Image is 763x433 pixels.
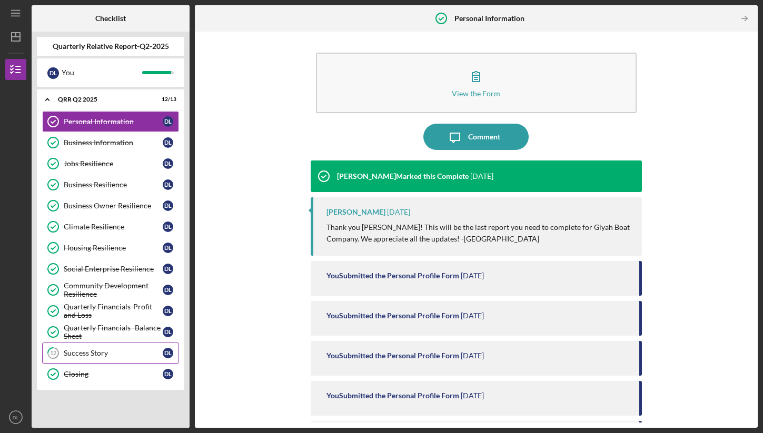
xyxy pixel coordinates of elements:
[42,364,179,385] a: ClosingDL
[163,306,173,316] div: D L
[42,279,179,300] a: Community Development ResilienceDL
[42,321,179,343] a: Quarterly Financials- Balance SheetDL
[42,174,179,195] a: Business ResilienceDL
[58,96,150,103] div: QRR Q2 2025
[326,351,459,360] div: You Submitted the Personal Profile Form
[163,243,173,253] div: D L
[42,300,179,321] a: Quarterly Financials-Profit and LossDL
[163,348,173,358] div: D L
[316,53,637,113] button: View the Form
[326,271,459,280] div: You Submitted the Personal Profile Form
[157,96,176,103] div: 12 / 13
[163,179,173,190] div: D L
[42,111,179,132] a: Personal InformationDL
[42,132,179,153] a: Business InformationDL
[461,391,484,400] time: 2025-08-20 17:43
[163,264,173,274] div: D L
[423,124,529,150] button: Comment
[163,327,173,337] div: D L
[64,223,163,231] div: Climate Resilience
[326,208,385,216] div: [PERSON_NAME]
[64,244,163,252] div: Housing Resilience
[64,138,163,147] div: Business Information
[163,221,173,232] div: D L
[163,116,173,127] div: D L
[95,14,126,23] b: Checklist
[42,258,179,279] a: Social Enterprise ResilienceDL
[42,153,179,174] a: Jobs ResilienceDL
[5,407,26,428] button: DL
[64,303,163,319] div: Quarterly Financials-Profit and Loss
[62,64,142,82] div: You
[13,415,19,420] text: DL
[64,349,163,357] div: Success Story
[64,370,163,378] div: Closing
[326,221,631,245] p: Thank you [PERSON_NAME]! This will be the last report you need to complete for Giyah Boat Company...
[163,158,173,169] div: D L
[461,351,484,360] time: 2025-08-20 23:02
[64,281,163,298] div: Community Development Resilience
[64,265,163,273] div: Social Enterprise Resilience
[470,172,493,180] time: 2025-08-22 16:37
[163,285,173,295] div: D L
[163,200,173,211] div: D L
[452,89,500,97] div: View the Form
[468,124,500,150] div: Comment
[47,67,59,79] div: D L
[42,343,179,364] a: 12Success StoryDL
[42,237,179,258] a: Housing ResilienceDL
[337,172,469,180] div: [PERSON_NAME] Marked this Complete
[461,311,484,320] time: 2025-08-20 23:02
[64,202,163,210] div: Business Owner Resilience
[326,391,459,400] div: You Submitted the Personal Profile Form
[53,42,169,51] b: Quarterly Relative Report-Q2-2025
[64,117,163,126] div: Personal Information
[64,180,163,189] div: Business Resilience
[42,216,179,237] a: Climate ResilienceDL
[50,350,56,357] tspan: 12
[326,311,459,320] div: You Submitted the Personal Profile Form
[64,159,163,168] div: Jobs Resilience
[454,14,524,23] b: Personal Information
[42,195,179,216] a: Business Owner ResilienceDL
[64,324,163,340] div: Quarterly Financials- Balance Sheet
[163,137,173,148] div: D L
[461,271,484,280] time: 2025-08-21 22:47
[387,208,410,216] time: 2025-08-22 16:37
[163,369,173,379] div: D L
